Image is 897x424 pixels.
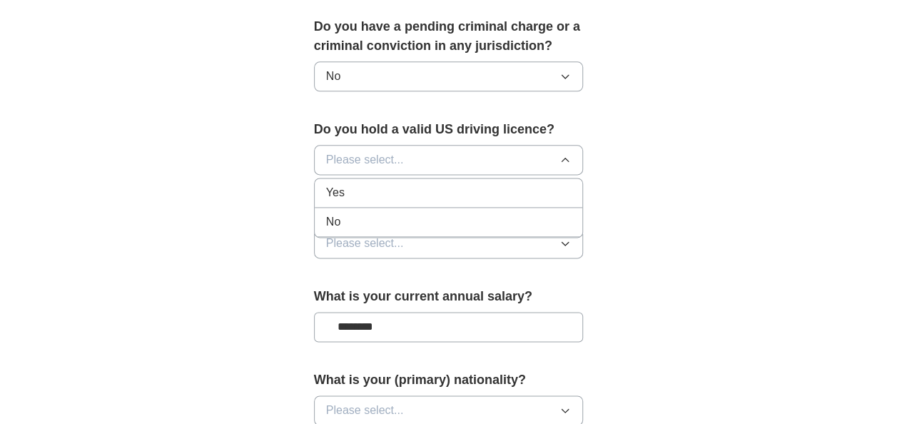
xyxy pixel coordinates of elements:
[314,17,584,56] label: Do you have a pending criminal charge or a criminal conviction in any jurisdiction?
[326,151,404,168] span: Please select...
[314,228,584,258] button: Please select...
[314,120,584,139] label: Do you hold a valid US driving licence?
[326,213,340,231] span: No
[314,287,584,306] label: What is your current annual salary?
[326,235,404,252] span: Please select...
[314,370,584,390] label: What is your (primary) nationality?
[326,68,340,85] span: No
[326,184,345,201] span: Yes
[314,145,584,175] button: Please select...
[314,61,584,91] button: No
[326,402,404,419] span: Please select...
